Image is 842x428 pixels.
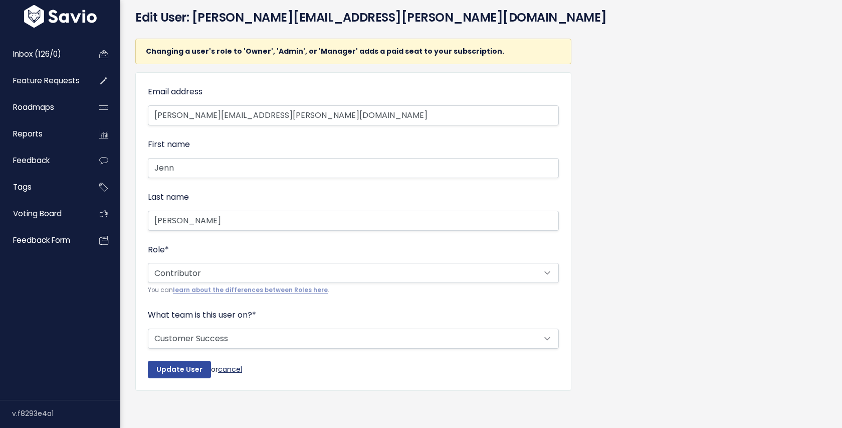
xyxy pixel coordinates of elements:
label: Last name [148,190,189,205]
a: cancel [218,364,242,374]
a: Feature Requests [3,69,83,92]
a: Voting Board [3,202,83,225]
label: What team is this user on? [148,308,256,323]
span: Feedback [13,155,50,166]
label: Email address [148,85,202,99]
span: Roadmaps [13,102,54,112]
a: Roadmaps [3,96,83,119]
a: Reports [3,122,83,146]
a: Feedback form [3,229,83,252]
div: v.f8293e4a1 [12,400,120,426]
span: Feature Requests [13,75,80,86]
h4: Edit User: [PERSON_NAME][EMAIL_ADDRESS][PERSON_NAME][DOMAIN_NAME] [135,9,651,27]
span: Inbox (126/0) [13,49,61,59]
a: Feedback [3,149,83,172]
span: Feedback form [13,235,70,245]
span: Reports [13,128,43,139]
form: or [148,85,559,378]
label: Role [148,243,169,257]
a: Inbox (126/0) [3,43,83,66]
a: Tags [3,176,83,199]
span: Tags [13,182,32,192]
img: logo-white.9d6f32f41409.svg [22,5,99,28]
a: learn about the differences between Roles here [173,286,328,294]
span: Voting Board [13,208,62,219]
label: First name [148,137,190,152]
strong: Changing a user's role to 'Owner', 'Admin', or 'Manager' adds a paid seat to your subscription. [146,46,504,56]
input: Update User [148,361,211,379]
small: You can . [148,285,559,296]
